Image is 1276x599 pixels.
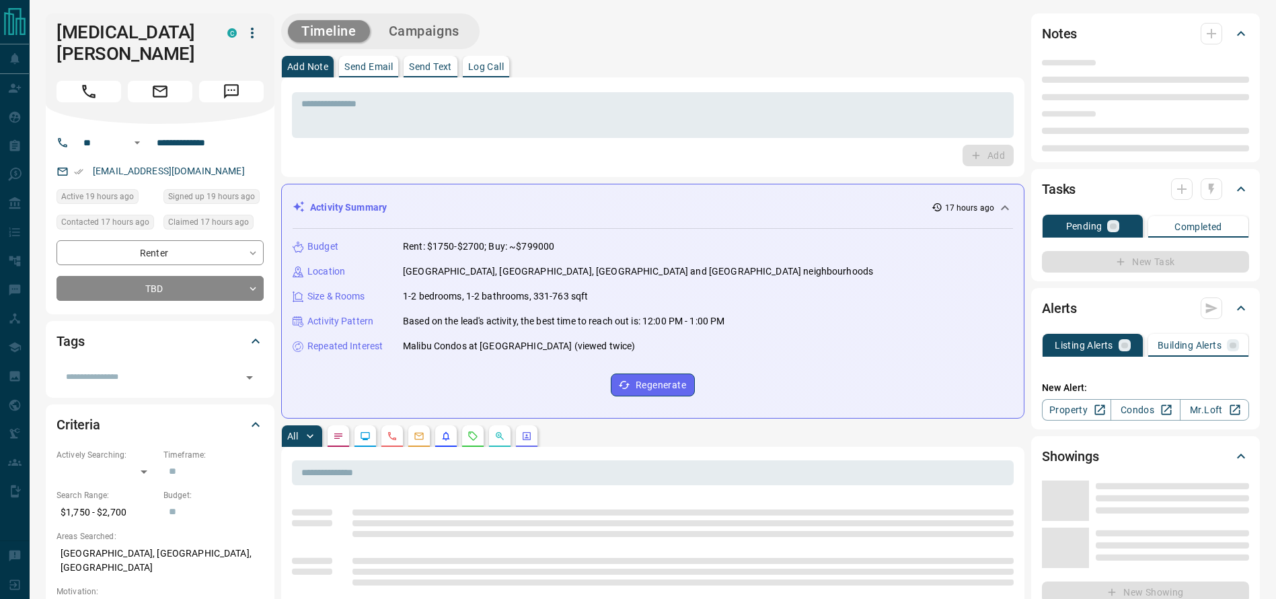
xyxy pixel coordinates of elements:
[1111,399,1180,421] a: Condos
[287,62,328,71] p: Add Note
[57,409,264,441] div: Criteria
[611,374,695,396] button: Regenerate
[74,167,83,176] svg: Email Verified
[403,339,635,353] p: Malibu Condos at [GEOGRAPHIC_DATA] (viewed twice)
[403,265,873,279] p: [GEOGRAPHIC_DATA], [GEOGRAPHIC_DATA], [GEOGRAPHIC_DATA] and [GEOGRAPHIC_DATA] neighbourhoods
[307,240,338,254] p: Budget
[57,81,121,102] span: Call
[375,20,473,42] button: Campaigns
[1042,178,1076,200] h2: Tasks
[57,240,264,265] div: Renter
[57,215,157,234] div: Mon Sep 15 2025
[168,215,249,229] span: Claimed 17 hours ago
[1158,341,1222,350] p: Building Alerts
[227,28,237,38] div: condos.ca
[441,431,451,442] svg: Listing Alerts
[307,265,345,279] p: Location
[409,62,452,71] p: Send Text
[1042,297,1077,319] h2: Alerts
[61,215,149,229] span: Contacted 17 hours ago
[57,276,264,301] div: TBD
[57,542,264,579] p: [GEOGRAPHIC_DATA], [GEOGRAPHIC_DATA], [GEOGRAPHIC_DATA]
[128,81,192,102] span: Email
[168,190,255,203] span: Signed up 19 hours ago
[1042,173,1249,205] div: Tasks
[293,195,1013,220] div: Activity Summary17 hours ago
[360,431,371,442] svg: Lead Browsing Activity
[288,20,370,42] button: Timeline
[1042,381,1249,395] p: New Alert:
[57,501,157,524] p: $1,750 - $2,700
[521,431,532,442] svg: Agent Actions
[57,414,100,435] h2: Criteria
[468,62,504,71] p: Log Call
[199,81,264,102] span: Message
[310,201,387,215] p: Activity Summary
[307,289,365,304] p: Size & Rooms
[403,240,554,254] p: Rent: $1750-$2700; Buy: ~$799000
[57,489,157,501] p: Search Range:
[57,586,264,598] p: Motivation:
[414,431,424,442] svg: Emails
[163,449,264,461] p: Timeframe:
[57,449,157,461] p: Actively Searching:
[57,330,84,352] h2: Tags
[61,190,134,203] span: Active 19 hours ago
[1066,221,1102,231] p: Pending
[307,314,373,328] p: Activity Pattern
[1174,222,1222,232] p: Completed
[1042,292,1249,324] div: Alerts
[93,166,245,176] a: [EMAIL_ADDRESS][DOMAIN_NAME]
[1042,399,1111,421] a: Property
[1180,399,1249,421] a: Mr.Loft
[344,62,393,71] p: Send Email
[240,368,259,387] button: Open
[57,325,264,357] div: Tags
[1042,446,1099,467] h2: Showings
[1042,17,1249,50] div: Notes
[287,431,298,441] p: All
[57,22,207,65] h1: [MEDICAL_DATA][PERSON_NAME]
[163,489,264,501] p: Budget:
[163,189,264,208] div: Mon Sep 15 2025
[494,431,505,442] svg: Opportunities
[945,202,994,214] p: 17 hours ago
[1042,23,1077,44] h2: Notes
[163,215,264,234] div: Mon Sep 15 2025
[129,135,145,151] button: Open
[57,189,157,208] div: Mon Sep 15 2025
[1055,341,1113,350] p: Listing Alerts
[403,289,588,304] p: 1-2 bedrooms, 1-2 bathrooms, 331-763 sqft
[57,530,264,542] p: Areas Searched:
[387,431,398,442] svg: Calls
[307,339,383,353] p: Repeated Interest
[333,431,344,442] svg: Notes
[467,431,478,442] svg: Requests
[1042,440,1249,472] div: Showings
[403,314,724,328] p: Based on the lead's activity, the best time to reach out is: 12:00 PM - 1:00 PM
